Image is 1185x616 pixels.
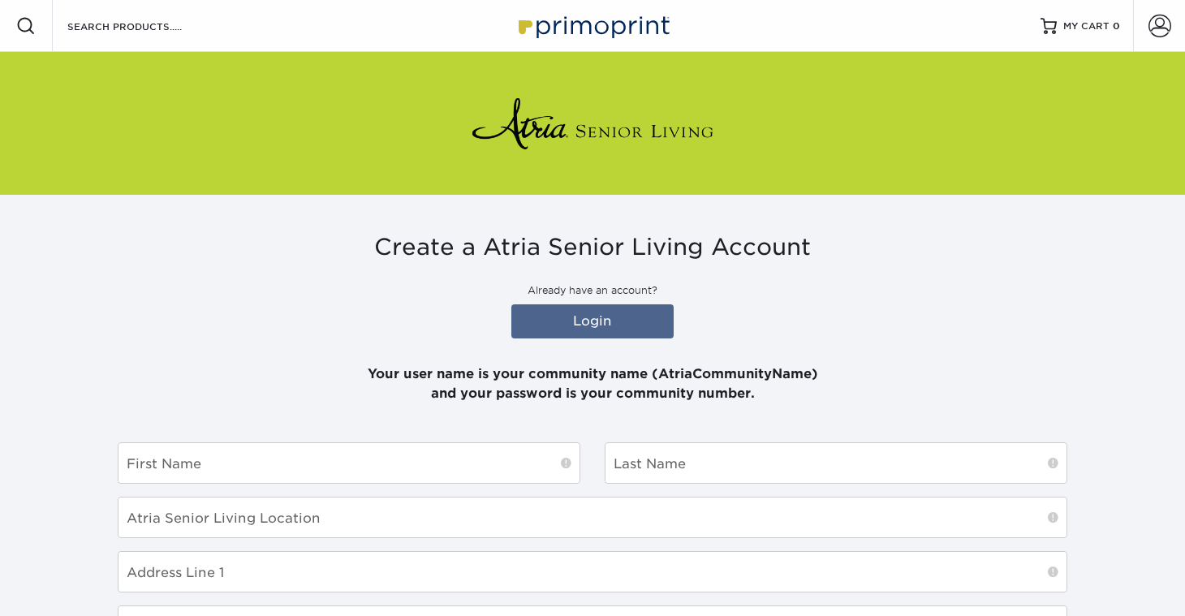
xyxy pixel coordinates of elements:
[471,91,714,156] img: Atria Senior Living
[511,304,674,338] a: Login
[1113,20,1120,32] span: 0
[1063,19,1110,33] span: MY CART
[118,234,1067,261] h3: Create a Atria Senior Living Account
[118,345,1067,403] p: Your user name is your community name (AtriaCommunityName) and your password is your community nu...
[511,8,674,43] img: Primoprint
[118,283,1067,298] p: Already have an account?
[66,16,224,36] input: SEARCH PRODUCTS.....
